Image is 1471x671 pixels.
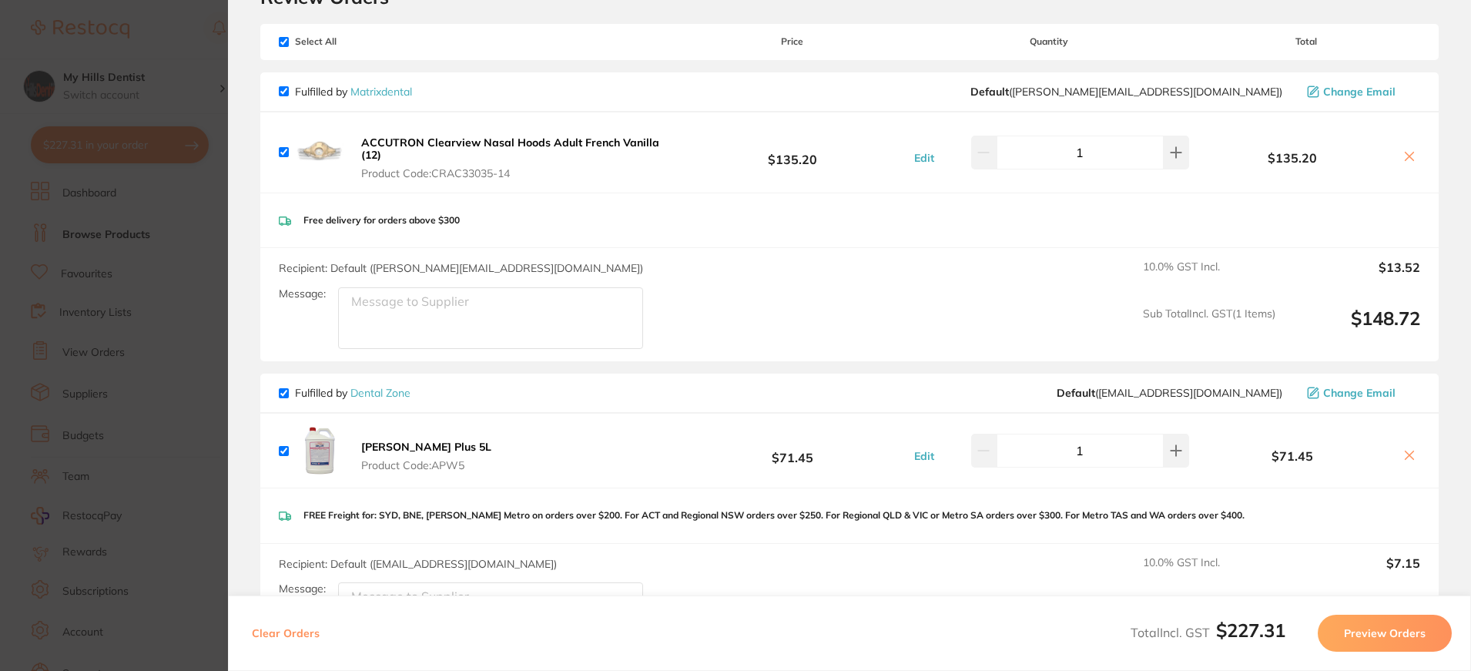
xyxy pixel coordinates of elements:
div: message notification from Restocq, 49m ago. Hi David, We're thrilled to welcome RePractice to the... [23,23,285,294]
output: $7.15 [1288,556,1420,590]
div: As an eco-friendly dental supplier, RePractice offers sustainable products and packaging to help ... [67,97,273,324]
button: Change Email [1302,85,1420,99]
b: $135.20 [679,138,906,166]
p: Message from Restocq, sent 49m ago [67,270,273,284]
span: Sub Total Incl. GST ( 1 Items) [1143,307,1275,350]
label: Message: [279,287,326,300]
span: peter@matrixdental.com.au [970,86,1282,98]
b: ACCUTRON Clearview Nasal Hoods Adult French Vanilla (12) [361,136,659,162]
button: Change Email [1302,386,1420,400]
span: Select All [279,36,433,47]
img: bzVmb2ZieA [295,128,344,177]
b: $71.45 [1192,449,1392,463]
button: Preview Orders [1318,615,1452,652]
p: Fulfilled by [295,387,410,399]
output: $148.72 [1288,307,1420,350]
span: Total [1192,36,1420,47]
label: Message: [279,582,326,596]
p: FREE Freight for: SYD, BNE, [PERSON_NAME] Metro on orders over $200. For ACT and Regional NSW ord... [303,510,1245,521]
b: Default [1057,386,1095,400]
span: Product Code: APW5 [361,459,491,471]
button: [PERSON_NAME] Plus 5L Product Code:APW5 [357,440,496,472]
div: Hi [PERSON_NAME], [67,33,273,49]
span: Quantity [906,36,1192,47]
p: Fulfilled by [295,86,412,98]
span: Total Incl. GST [1131,625,1285,640]
button: Edit [910,151,939,165]
span: Recipient: Default ( [PERSON_NAME][EMAIL_ADDRESS][DOMAIN_NAME] ) [279,261,643,275]
button: Edit [910,449,939,463]
button: Clear Orders [247,615,324,652]
img: Profile image for Restocq [35,37,59,62]
span: Price [679,36,906,47]
p: Free delivery for orders above $300 [303,215,460,226]
img: Z21ibWVtZw [295,426,344,475]
span: Recipient: Default ( [EMAIL_ADDRESS][DOMAIN_NAME] ) [279,557,557,571]
a: Dental Zone [350,386,410,400]
span: hello@dentalzone.com.au [1057,387,1282,399]
button: ACCUTRON Clearview Nasal Hoods Adult French Vanilla (12) Product Code:CRAC33035-14 [357,136,679,180]
div: Message content [67,33,273,264]
b: [PERSON_NAME] Plus 5L [361,440,491,454]
output: $13.52 [1288,260,1420,294]
b: $71.45 [679,437,906,465]
b: $227.31 [1216,619,1285,642]
span: Product Code: CRAC33035-14 [361,167,674,179]
div: We're thrilled to welcome RePractice to the Restocq family! [67,55,273,89]
span: Change Email [1323,86,1396,98]
span: 10.0 % GST Incl. [1143,556,1275,590]
a: Matrixdental [350,85,412,99]
span: 10.0 % GST Incl. [1143,260,1275,294]
b: Default [970,85,1009,99]
b: $135.20 [1192,151,1392,165]
span: Change Email [1323,387,1396,399]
